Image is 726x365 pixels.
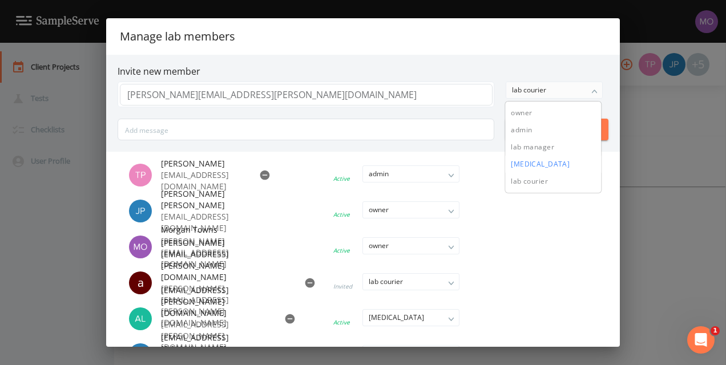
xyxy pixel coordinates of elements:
img: 2042d1f3fa703f1ad346094593ff6b45 [129,164,152,186]
span: Morgan Towns [161,224,271,236]
button: lab courier [505,173,601,190]
img: 41241ef155101aa6d92a04480b0d0000 [129,200,152,222]
div: alycia.thomas@inframark.com [129,271,161,294]
div: a [129,271,152,294]
div: Joshua gere Paul [129,200,161,222]
div: lab courier [506,82,602,98]
span: [EMAIL_ADDRESS][PERSON_NAME][DOMAIN_NAME] [161,285,271,319]
div: owner [363,202,459,218]
div: owner [363,238,459,254]
img: ab5bdaa6834902a6458e7acb4093b11c [129,307,152,330]
h2: Manage lab members [106,18,620,55]
img: e5df77a8b646eb52ef3ad048c1c29e95 [129,236,152,258]
span: [PERSON_NAME] [PERSON_NAME] [161,188,245,211]
span: 1 [711,326,720,335]
p: [EMAIL_ADDRESS][PERSON_NAME][DOMAIN_NAME] [161,319,271,353]
span: [PERSON_NAME][EMAIL_ADDRESS][PERSON_NAME][DOMAIN_NAME] [161,237,291,283]
span: [PERSON_NAME] [161,158,245,169]
button: [MEDICAL_DATA] [505,156,601,173]
button: admin [505,121,601,139]
div: Active [333,246,350,254]
input: Enter multiples emails using tab button [120,84,493,106]
button: lab manager [505,139,601,156]
span: [EMAIL_ADDRESS][DOMAIN_NAME] [161,332,245,355]
div: Taylor Parks [129,164,161,186]
p: [PERSON_NAME][EMAIL_ADDRESS][PERSON_NAME][DOMAIN_NAME] [161,283,291,328]
div: Active [333,210,350,218]
input: Add message [118,119,494,140]
div: Morgan Towns [129,236,161,258]
div: alexandria.coffman@inframark.com [129,307,161,330]
p: [PERSON_NAME][EMAIL_ADDRESS][DOMAIN_NAME] [161,236,271,270]
p: [EMAIL_ADDRESS][DOMAIN_NAME] [161,169,245,192]
button: owner [505,104,601,121]
iframe: Intercom live chat [687,326,715,354]
h6: Invite new member [118,66,608,77]
p: [EMAIL_ADDRESS][DOMAIN_NAME] [161,211,245,234]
